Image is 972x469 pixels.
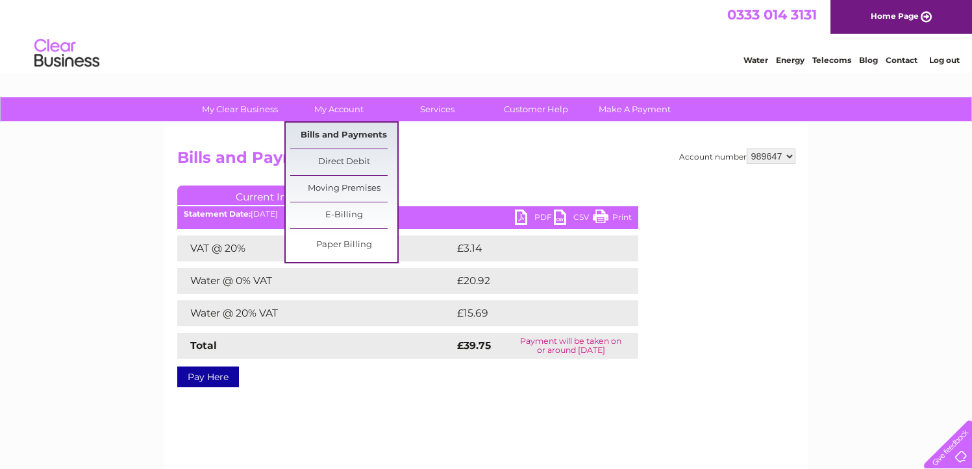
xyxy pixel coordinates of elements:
[177,235,454,261] td: VAT @ 20%
[727,6,817,23] a: 0333 014 3131
[554,210,593,228] a: CSV
[190,339,217,352] strong: Total
[482,97,590,121] a: Customer Help
[186,97,293,121] a: My Clear Business
[290,176,397,202] a: Moving Premises
[290,123,397,149] a: Bills and Payments
[180,7,793,63] div: Clear Business is a trading name of Verastar Limited (registered in [GEOGRAPHIC_DATA] No. 3667643...
[886,55,917,65] a: Contact
[285,97,392,121] a: My Account
[859,55,878,65] a: Blog
[177,149,795,173] h2: Bills and Payments
[454,235,606,261] td: £3.14
[177,367,239,387] a: Pay Here
[679,149,795,164] div: Account number
[184,209,251,219] b: Statement Date:
[34,34,100,73] img: logo.png
[290,202,397,228] a: E-Billing
[593,210,632,228] a: Print
[454,268,612,294] td: £20.92
[290,232,397,258] a: Paper Billing
[290,149,397,175] a: Direct Debit
[812,55,851,65] a: Telecoms
[743,55,768,65] a: Water
[384,97,491,121] a: Services
[776,55,804,65] a: Energy
[177,210,638,219] div: [DATE]
[177,300,454,326] td: Water @ 20% VAT
[454,300,611,326] td: £15.69
[457,339,491,352] strong: £39.75
[581,97,688,121] a: Make A Payment
[177,268,454,294] td: Water @ 0% VAT
[504,333,638,359] td: Payment will be taken on or around [DATE]
[177,186,372,205] a: Current Invoice
[515,210,554,228] a: PDF
[929,55,960,65] a: Log out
